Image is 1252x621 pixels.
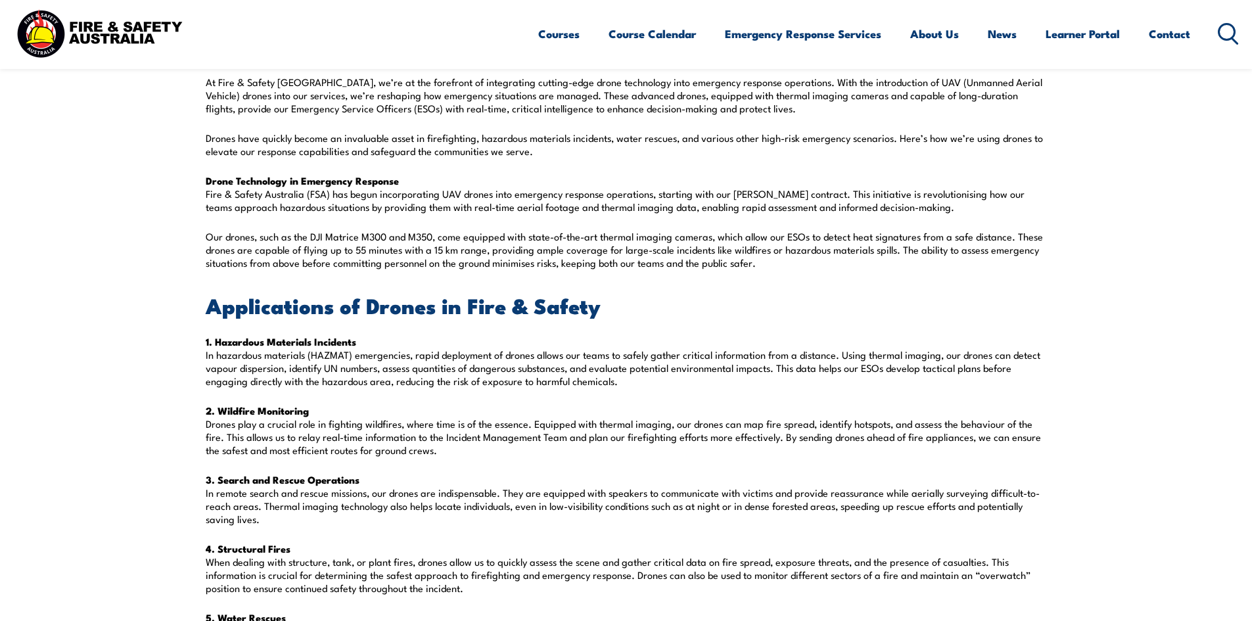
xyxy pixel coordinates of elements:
[206,174,1047,214] p: Fire & Safety Australia (FSA) has begun incorporating UAV drones into emergency response operatio...
[206,473,1047,526] p: In remote search and rescue missions, our drones are indispensable. They are equipped with speake...
[206,230,1047,269] p: Our drones, such as the DJI Matrice M300 and M350, come equipped with state-of-the-art thermal im...
[206,76,1047,115] p: At Fire & Safety [GEOGRAPHIC_DATA], we’re at the forefront of integrating cutting-edge drone tech...
[609,16,696,51] a: Course Calendar
[206,173,399,188] strong: Drone Technology in Emergency Response
[206,334,356,349] strong: 1. Hazardous Materials Incidents
[538,16,580,51] a: Courses
[206,472,359,487] strong: 3. Search and Rescue Operations
[910,16,959,51] a: About Us
[206,131,1047,158] p: Drones have quickly become an invaluable asset in firefighting, hazardous materials incidents, wa...
[206,542,1047,595] p: When dealing with structure, tank, or plant fires, drones allow us to quickly assess the scene an...
[206,541,290,556] strong: 4. Structural Fires
[206,335,1047,388] p: In hazardous materials (HAZMAT) emergencies, rapid deployment of drones allows our teams to safel...
[988,16,1017,51] a: News
[206,404,1047,457] p: Drones play a crucial role in fighting wildfires, where time is of the essence. Equipped with the...
[725,16,881,51] a: Emergency Response Services
[1046,16,1120,51] a: Learner Portal
[1149,16,1190,51] a: Contact
[206,296,1047,314] h2: Applications of Drones in Fire & Safety
[206,403,309,418] strong: 2. Wildfire Monitoring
